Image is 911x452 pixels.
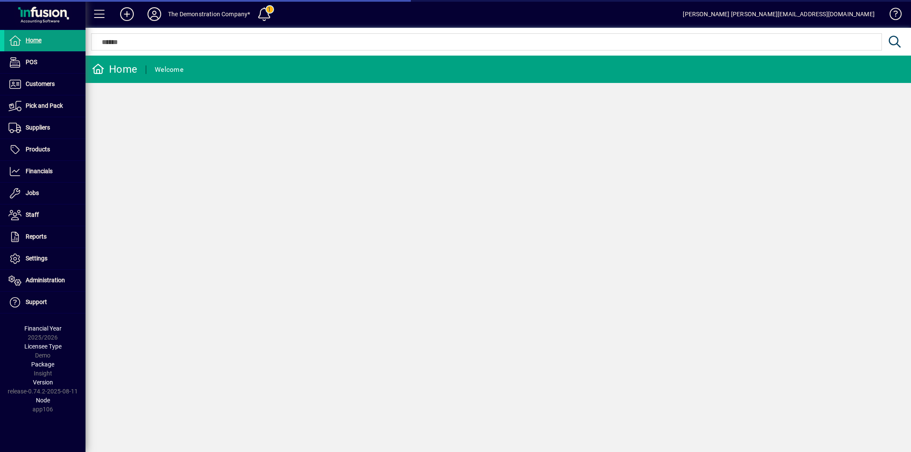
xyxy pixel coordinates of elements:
[26,146,50,153] span: Products
[33,379,53,386] span: Version
[26,233,47,240] span: Reports
[141,6,168,22] button: Profile
[4,52,85,73] a: POS
[4,183,85,204] a: Jobs
[4,248,85,269] a: Settings
[683,7,875,21] div: [PERSON_NAME] [PERSON_NAME][EMAIL_ADDRESS][DOMAIN_NAME]
[168,7,251,21] div: The Demonstration Company*
[4,139,85,160] a: Products
[883,2,900,30] a: Knowledge Base
[24,343,62,350] span: Licensee Type
[155,63,183,77] div: Welcome
[31,361,54,368] span: Package
[26,102,63,109] span: Pick and Pack
[26,124,50,131] span: Suppliers
[26,37,41,44] span: Home
[24,325,62,332] span: Financial Year
[4,226,85,248] a: Reports
[4,161,85,182] a: Financials
[92,62,137,76] div: Home
[113,6,141,22] button: Add
[4,117,85,139] a: Suppliers
[26,189,39,196] span: Jobs
[4,74,85,95] a: Customers
[26,59,37,65] span: POS
[36,397,50,404] span: Node
[26,277,65,284] span: Administration
[4,95,85,117] a: Pick and Pack
[4,292,85,313] a: Support
[26,298,47,305] span: Support
[26,211,39,218] span: Staff
[26,255,47,262] span: Settings
[26,168,53,174] span: Financials
[4,204,85,226] a: Staff
[4,270,85,291] a: Administration
[26,80,55,87] span: Customers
